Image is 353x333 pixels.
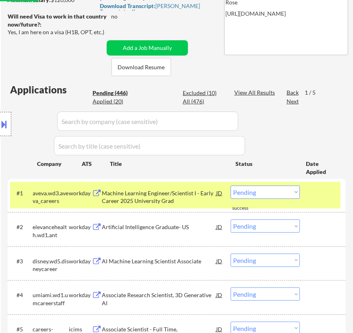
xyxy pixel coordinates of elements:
[17,291,26,299] div: #4
[107,40,188,56] button: Add a Job Manually
[232,205,264,212] div: success
[54,136,245,155] input: Search by title (case sensitive)
[306,160,336,176] div: Date Applied
[33,257,69,273] div: disney.wd5.disneycareer
[215,186,223,200] div: JD
[33,291,69,307] div: umiami.wd1.umcareerstaff
[69,257,92,265] div: workday
[69,223,92,231] div: workday
[111,12,134,21] div: no
[8,28,134,36] div: Yes, I am here on a visa (H1B, OPT, etc.)
[215,254,223,268] div: JD
[102,257,216,265] div: AI Machine Learning Scientist Associate
[305,89,323,97] div: 1 / 5
[100,3,212,11] a: Download Transcript:[PERSON_NAME] Transcript.pdf
[33,223,69,239] div: elevancehealth.wd1.ant
[69,291,92,299] div: workday
[215,287,223,302] div: JD
[287,97,299,105] div: Next
[17,223,26,231] div: #2
[215,219,223,234] div: JD
[287,89,299,97] div: Back
[100,3,212,14] div: [PERSON_NAME] Transcript.pdf
[17,257,26,265] div: #3
[8,13,108,28] strong: Will need Visa to work in that country now/future?:
[235,156,294,171] div: Status
[102,291,216,307] div: Associate Research Scientist, 3D Generative AI
[183,97,223,105] div: All (476)
[183,89,223,97] div: Excluded (10)
[57,112,238,131] input: Search by company (case sensitive)
[102,189,216,205] div: Machine Learning Engineer/Scientist I - Early Career 2025 University Grad
[100,2,155,9] strong: Download Transcript:
[234,89,277,97] div: View All Results
[110,160,228,168] div: Title
[102,223,216,231] div: Artificial Intelligence Graduate- US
